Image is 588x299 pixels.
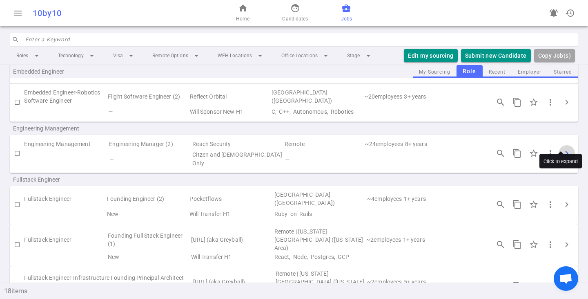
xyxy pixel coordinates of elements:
td: Experience [404,138,483,150]
span: content_copy [512,200,522,209]
button: Click to expand [559,236,575,253]
span: more_vert [546,240,555,250]
a: Open chat [554,266,578,291]
span: search [12,36,19,43]
div: Click to Starred [525,278,542,295]
button: Click to expand [559,94,575,110]
span: search_insights [496,148,506,158]
td: 20 | Employee Count [363,87,403,106]
td: Technical Skills Ruby on Rails [274,208,483,220]
span: content_copy [512,97,522,107]
td: My Sourcing [24,106,107,117]
button: Open history [562,5,578,21]
td: Fullstack Engineer [24,189,106,208]
span: notifications_active [549,8,559,18]
td: Engineering Management [24,138,108,150]
td: Check to Select for Matching [10,189,24,220]
span: Jobs [341,15,352,23]
td: 2 | Employee Count [365,227,402,252]
li: Stage [341,48,380,63]
button: Copy this job's short summary. For full job description, use 3 dots -> Copy Long JD [509,236,525,253]
span: more_vert [546,282,555,292]
td: Fullstack Engineer-Infrastructure Engineer [24,270,109,294]
td: Technical Skills C, C++, Autonomous, Robotics [271,106,483,117]
td: Experience [403,270,483,294]
button: expand_less [578,279,588,289]
button: Open menu [10,5,26,21]
td: 2 | Employee Count [366,270,403,294]
button: Copy this job's short summary. For full job description, use 3 dots -> Copy Long JD [509,94,525,110]
button: Copy this job's short summary. For full job description, use 3 dots -> Copy Long JD [509,145,525,162]
td: Los Angeles (Los Angeles Area) [271,87,363,106]
td: Reach Security [192,138,284,150]
button: Open job engagements details [492,196,509,213]
td: Visa [189,208,274,220]
div: Click to expand [539,154,582,169]
span: search_insights [496,240,506,250]
span: content_copy [512,148,522,158]
span: content_copy [512,240,522,250]
td: Check to Select for Matching [10,87,24,117]
td: My Sourcing [24,149,108,168]
div: 10by10 [33,8,193,18]
span: search_insights [496,200,506,209]
button: Open job engagements details [492,145,509,162]
td: 24 | Employee Count [364,138,404,150]
td: Remote | New York City (New York Area) [274,227,365,252]
span: Embedded Engineer [13,67,118,76]
td: Visa [192,149,284,168]
li: WFH Locations [211,48,272,63]
span: content_copy [512,282,522,292]
span: Engineering Management [13,124,118,133]
td: Flight Software Engineer (2) [107,87,189,106]
span: face [290,3,300,13]
td: Check to Select for Matching [10,227,24,262]
td: Experience [402,227,483,252]
li: Remote Options [146,48,208,63]
div: Click to Starred [525,94,542,111]
td: Technical Skills React, Node, Postgres, GCP [274,252,483,262]
td: Check to Select for Matching [10,138,24,169]
td: Experience [403,189,483,208]
button: Click to expand [559,145,575,162]
td: Founding Engineer (2) [106,189,189,208]
div: Click to Starred [525,145,542,162]
button: Edit my sourcing [404,49,457,63]
td: Flags [107,252,190,262]
td: Embedded Engineer-Robotics Software Engineer [24,87,107,106]
span: search_insights [496,282,506,292]
span: Candidates [282,15,308,23]
li: Office Locations [275,48,337,63]
li: Visa [107,48,143,63]
td: My Sourcing [24,252,107,262]
span: business_center [341,3,351,13]
td: 4 | Employee Count [366,189,403,208]
div: Click to Starred [525,196,542,213]
div: Click to Starred [525,236,542,253]
td: [URL] (aka Greyball) [192,270,275,294]
td: Pocketflows [189,189,274,208]
a: Jobs [341,3,352,23]
td: Fullstack Engineer [24,227,107,252]
button: Open job engagements details [492,279,509,295]
button: Click to expand [559,196,575,213]
li: Technology [51,48,103,63]
button: Copy this job's short summary. For full job description, use 3 dots -> Copy Long JD [509,279,525,295]
i: — [109,156,114,162]
i: — [285,156,289,162]
span: Fullstack Engineer [13,175,118,184]
span: more_vert [546,97,555,107]
i: — [108,108,112,115]
td: Visa [189,106,271,117]
td: Engineering Manager (2) [108,138,192,150]
button: Submit new Candidate [461,49,531,63]
button: Copy this job's short summary. For full job description, use 3 dots -> Copy Long JD [509,196,525,213]
button: Open job engagements details [492,94,509,110]
td: [URL] (aka Greyball) [190,227,274,252]
span: chevron_right [562,200,572,209]
td: Technical Skills [284,149,483,168]
td: Flags [107,106,189,117]
td: Remote | New York City (New York Area) [275,270,366,294]
li: Roles [10,48,48,63]
span: menu [13,8,23,18]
